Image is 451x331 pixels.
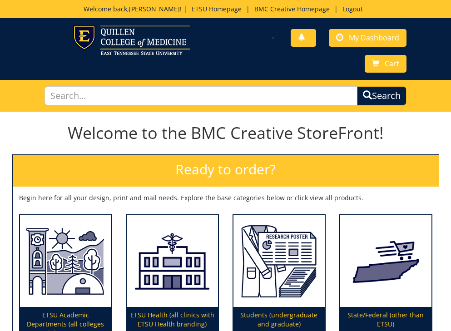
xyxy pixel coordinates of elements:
img: Students (undergraduate and graduate) [233,215,325,307]
input: Search... [45,86,358,106]
a: BMC Creative Homepage [250,5,334,13]
span: Cart [385,59,399,69]
a: Logout [338,5,367,13]
button: Search [357,86,406,106]
a: [PERSON_NAME] [129,5,180,13]
img: State/Federal (other than ETSU) [340,215,431,307]
a: My Dashboard [329,29,406,47]
h2: Ready to order? [13,155,439,187]
img: ETSU logo [73,25,190,55]
span: My Dashboard [349,33,399,43]
p: Begin here for all your design, print and mail needs. Explore the base categories below or click ... [19,193,432,203]
h1: Welcome to the BMC Creative StoreFront! [12,124,439,142]
a: Cart [365,55,406,73]
img: ETSU Academic Departments (all colleges and departments) [20,215,111,307]
img: ETSU Health (all clinics with ETSU Health branding) [127,215,218,307]
a: ETSU Homepage [187,5,246,13]
p: Welcome back, ! | | | [45,5,407,14]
